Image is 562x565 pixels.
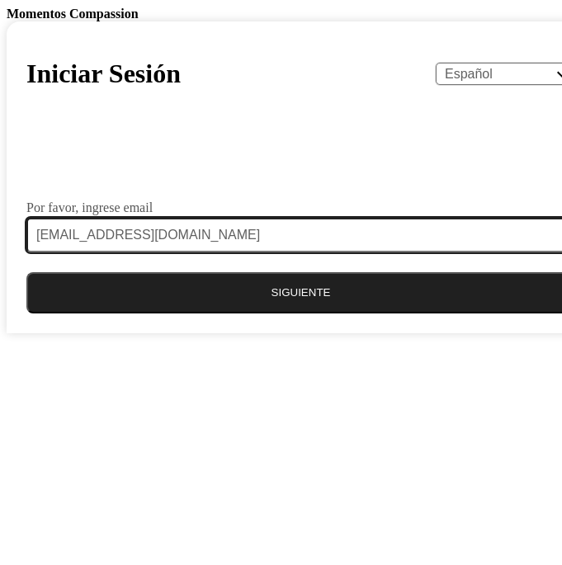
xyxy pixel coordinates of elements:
label: Por favor, ingrese email [26,201,153,214]
b: Momentos Compassion [7,7,139,21]
h1: Iniciar Sesión [26,59,181,89]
